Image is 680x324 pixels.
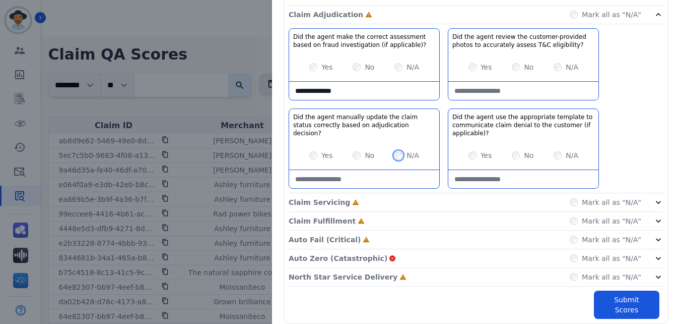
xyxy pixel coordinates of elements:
[289,235,361,245] p: Auto Fail (Critical)
[289,10,363,20] p: Claim Adjudication
[582,272,641,282] label: Mark all as "N/A"
[365,150,374,160] label: No
[452,113,594,137] h3: Did the agent use the appropriate template to communicate claim denial to the customer (if applic...
[289,253,387,263] p: Auto Zero (Catastrophic)
[524,62,533,72] label: No
[582,197,641,207] label: Mark all as "N/A"
[293,113,435,137] h3: Did the agent manually update the claim status correctly based on adjudication decision?
[289,197,350,207] p: Claim Servicing
[594,291,659,319] button: Submit Scores
[481,62,492,72] label: Yes
[582,216,641,226] label: Mark all as "N/A"
[365,62,374,72] label: No
[481,150,492,160] label: Yes
[289,272,397,282] p: North Star Service Delivery
[524,150,533,160] label: No
[406,150,419,160] label: N/A
[406,62,419,72] label: N/A
[452,33,594,49] h3: Did the agent review the customer-provided photos to accurately assess T&C eligibility?
[582,10,641,20] label: Mark all as "N/A"
[321,62,333,72] label: Yes
[582,235,641,245] label: Mark all as "N/A"
[321,150,333,160] label: Yes
[289,216,356,226] p: Claim Fulfillment
[582,253,641,263] label: Mark all as "N/A"
[566,150,578,160] label: N/A
[293,33,435,49] h3: Did the agent make the correct assessment based on fraud investigation (if applicable)?
[566,62,578,72] label: N/A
